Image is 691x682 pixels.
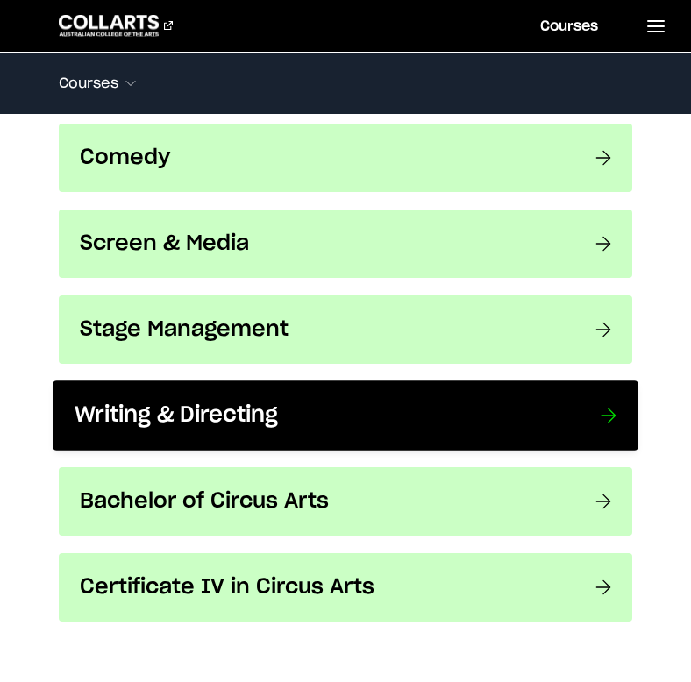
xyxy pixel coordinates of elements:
[53,381,638,451] a: Writing & Directing
[59,65,632,102] button: Courses
[80,145,560,171] h3: Comedy
[80,316,560,343] h3: Stage Management
[59,210,632,278] a: Screen & Media
[59,553,632,622] a: Certificate IV in Circus Arts
[59,15,173,36] div: Go to homepage
[59,467,632,536] a: Bachelor of Circus Arts
[80,231,560,257] h3: Screen & Media
[59,124,632,192] a: Comedy
[59,75,118,91] span: Courses
[75,402,565,430] h3: Writing & Directing
[80,574,560,600] h3: Certificate IV in Circus Arts
[80,488,560,515] h3: Bachelor of Circus Arts
[59,295,632,364] a: Stage Management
